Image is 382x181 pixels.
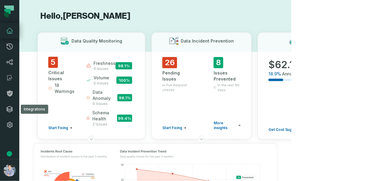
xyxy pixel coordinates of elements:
[94,75,109,81] span: volume
[214,121,237,130] span: More insights
[21,105,48,114] div: Integrations
[48,125,68,130] span: Start Fixing
[218,83,241,92] span: In the last 90 days
[72,38,123,44] h3: Data Quality Monitoring
[151,32,252,139] button: Data Incident Prevention26Pending Issuesin Pull Request checksStart Fixing8Issues PreventedIn the...
[162,125,186,130] a: Start Fixing
[269,71,281,77] span: 18.9 %
[269,127,312,132] a: Get Cost Suggestions
[162,70,189,82] div: Pending Issues
[37,32,145,139] button: Data Quality Monitoring5Critical Issues18 WarningsStart Fixingfreshness6 issues98.1%volume0 issue...
[116,62,132,69] span: 98.1 %
[94,66,116,71] span: 6 issues
[48,70,75,82] div: Critical Issues
[48,57,58,68] span: 5
[37,11,273,21] h1: Hello, [PERSON_NAME]
[92,110,117,122] span: schema health
[117,115,132,122] span: 99.4 %
[93,89,117,101] span: data anomaly
[269,127,308,132] span: Get Cost Suggestions
[48,125,72,130] a: Start Fixing
[162,125,182,130] span: Start Fixing
[181,38,234,44] h3: Data Incident Prevention
[214,121,241,130] a: More insights
[162,57,177,68] span: 26
[214,57,223,68] span: 8
[116,77,132,84] span: 100 %
[4,164,16,176] img: avatar of Alon Nafta
[93,101,117,106] span: 6 issues
[269,59,306,71] span: $ 62.15K
[214,70,241,82] div: Issues Prevented
[162,83,189,92] span: in Pull Request checks
[55,82,75,94] span: 18 Warnings
[7,151,12,157] div: Tooltip anchor
[94,81,109,86] span: 0 issues
[117,94,132,101] span: 98.1 %
[282,71,315,77] span: Annual savings
[258,32,358,139] button: Cost Savings$62.15K/year18.9%Annual savings$329.66K/yearGet Cost Suggestions
[92,122,117,127] span: 2 issues
[94,60,116,66] span: freshness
